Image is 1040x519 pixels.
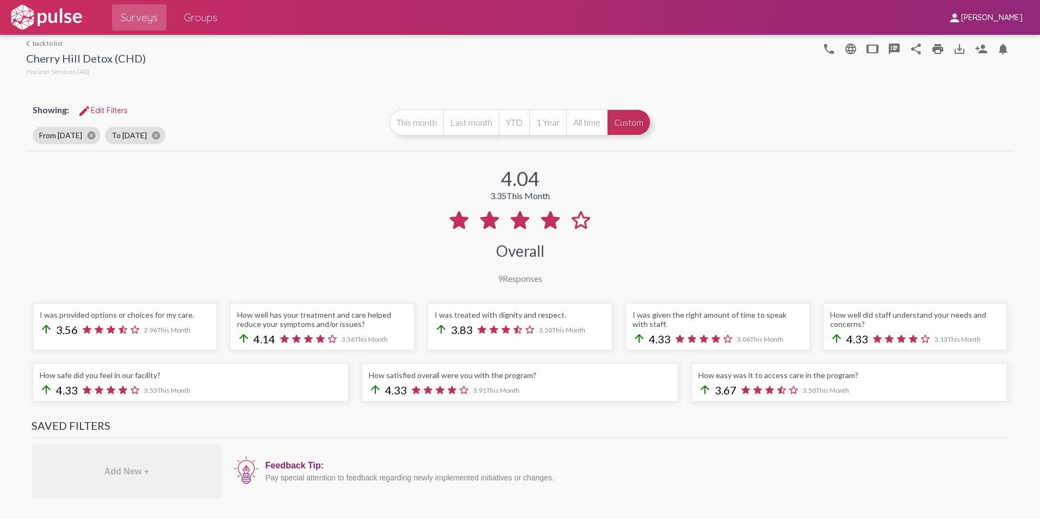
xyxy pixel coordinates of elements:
mat-icon: Bell [996,42,1010,55]
div: How satisfied overall were you with the program? [369,370,671,380]
mat-icon: speaker_notes [888,42,901,55]
span: 3.56 [342,335,388,343]
button: Bell [992,38,1014,59]
span: 2.96 [144,326,190,334]
span: 3.67 [715,384,736,397]
mat-icon: Edit Filters [78,104,91,118]
div: Responses [498,273,542,283]
span: This Month [506,190,550,201]
button: Person [970,38,992,59]
button: Last month [443,109,499,135]
span: This Month [157,326,190,334]
span: This Month [355,335,388,343]
button: speaker_notes [883,38,905,59]
mat-icon: arrow_upward [698,383,711,396]
span: 3.83 [451,323,473,336]
span: 4.33 [56,384,78,397]
a: back to list [26,39,146,47]
mat-chip: From [DATE] [33,127,101,144]
span: 3.06 [737,335,783,343]
div: How well has your treatment and care helped reduce your symptoms and/or issues? [237,310,407,329]
span: Edit Filters [78,106,128,115]
mat-icon: arrow_upward [633,332,646,345]
img: white-logo.svg [9,4,84,31]
div: How easy was it to access care in the program? [698,370,1000,380]
mat-icon: Download [953,42,966,55]
mat-icon: arrow_upward [435,323,448,336]
span: This Month [486,386,519,394]
span: 3.50 [539,326,585,334]
span: 3.91 [473,386,519,394]
span: [PERSON_NAME] [961,13,1023,23]
div: Add New + [32,444,222,499]
mat-icon: Share [909,42,923,55]
mat-icon: arrow_upward [40,383,53,396]
div: Feedback Tip: [265,461,1003,471]
span: 3.50 [803,386,849,394]
mat-icon: cancel [151,131,161,140]
mat-icon: arrow_upward [40,323,53,336]
div: How safe did you feel in our facility? [40,370,342,380]
button: [PERSON_NAME] [939,7,1031,27]
div: 3.35 [490,190,550,201]
div: Pay special attention to feedback regarding newly implemented initiatives or changes. [265,473,1003,482]
button: language [818,38,840,59]
mat-icon: language [844,42,857,55]
a: Groups [175,4,226,30]
h3: Saved Filters [32,419,1008,438]
mat-icon: arrow_upward [369,383,382,396]
button: This month [389,109,443,135]
button: Edit FiltersEdit Filters [69,101,137,120]
span: Showing: [33,104,69,115]
span: This Month [816,386,849,394]
button: Share [905,38,927,59]
mat-icon: person [948,11,961,24]
mat-icon: arrow_upward [830,332,843,345]
span: This Month [552,326,585,334]
button: Download [949,38,970,59]
div: I was treated with dignity and respect. [435,310,605,319]
span: Surveys [121,8,158,27]
mat-icon: language [822,42,835,55]
span: 4.33 [385,384,407,397]
button: YTD [499,109,529,135]
a: print [927,38,949,59]
a: Surveys [112,4,166,30]
div: Overall [496,242,544,260]
span: 9 [498,273,503,283]
mat-icon: arrow_back_ios [26,40,33,47]
span: 3.56 [56,323,78,336]
button: language [840,38,862,59]
button: Custom [607,109,651,135]
span: 4.14 [253,332,275,345]
mat-chip: To [DATE] [105,127,165,144]
span: This Month [157,386,190,394]
img: icon12.png [233,455,260,486]
div: 4.04 [501,166,540,190]
mat-icon: Person [975,42,988,55]
span: Horizon Services (All) [26,67,89,76]
div: I was provided options or choices for my care. [40,310,210,319]
mat-icon: tablet [866,42,879,55]
div: How well did staff understand your needs and concerns? [830,310,1000,329]
span: This Month [750,335,783,343]
button: tablet [862,38,883,59]
span: 3.13 [934,335,981,343]
span: 3.53 [144,386,190,394]
button: All time [566,109,607,135]
button: 1 Year [529,109,566,135]
mat-icon: print [931,42,944,55]
div: I was given the right amount of time to speak with staff. [633,310,803,329]
span: Groups [184,8,218,27]
span: This Month [948,335,981,343]
mat-icon: cancel [86,131,96,140]
div: Cherry Hill Detox (CHD) [26,52,146,67]
mat-icon: arrow_upward [237,332,250,345]
span: 4.33 [846,332,868,345]
span: 4.33 [649,332,671,345]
